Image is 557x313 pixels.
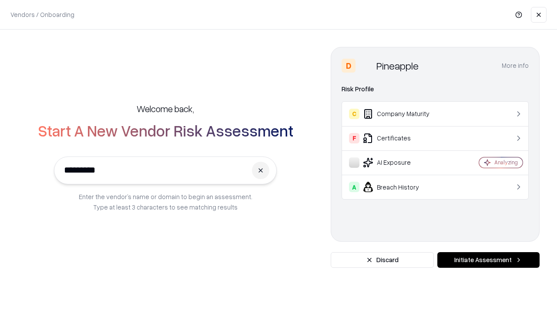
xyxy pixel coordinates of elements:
[349,182,359,192] div: A
[137,103,194,115] h5: Welcome back,
[79,191,252,212] p: Enter the vendor’s name or domain to begin an assessment. Type at least 3 characters to see match...
[349,182,453,192] div: Breach History
[342,84,529,94] div: Risk Profile
[349,109,453,119] div: Company Maturity
[331,252,434,268] button: Discard
[349,133,453,143] div: Certificates
[494,159,518,166] div: Analyzing
[349,157,453,168] div: AI Exposure
[502,58,529,73] button: More info
[376,59,419,73] div: Pineapple
[38,122,293,139] h2: Start A New Vendor Risk Assessment
[10,10,74,19] p: Vendors / Onboarding
[437,252,540,268] button: Initiate Assessment
[342,59,356,73] div: D
[359,59,373,73] img: Pineapple
[349,109,359,119] div: C
[349,133,359,143] div: F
